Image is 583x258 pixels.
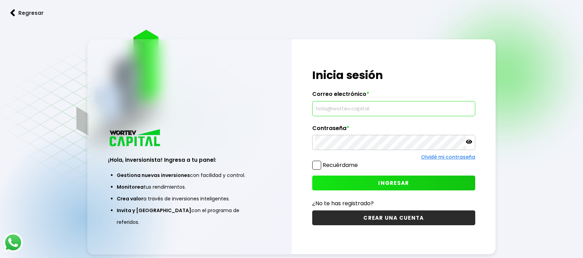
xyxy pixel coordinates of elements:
span: Gestiona nuevas inversiones [117,172,190,179]
label: Recuérdame [323,161,358,169]
input: hola@wortev.capital [315,101,472,116]
button: INGRESAR [312,176,475,190]
p: ¿No te has registrado? [312,199,475,208]
li: con facilidad y control. [117,169,262,181]
span: Crea valor [117,195,143,202]
a: Olvidé mi contraseña [421,153,475,160]
span: Invita y [GEOGRAPHIC_DATA] [117,207,191,214]
h3: ¡Hola, inversionista! Ingresa a tu panel: [108,156,271,164]
li: a través de inversiones inteligentes. [117,193,262,205]
span: Monitorea [117,183,144,190]
li: con el programa de referidos. [117,205,262,228]
a: ¿No te has registrado?CREAR UNA CUENTA [312,199,475,225]
label: Correo electrónico [312,91,475,101]
h1: Inicia sesión [312,67,475,83]
img: flecha izquierda [10,9,15,17]
button: CREAR UNA CUENTA [312,210,475,225]
label: Contraseña [312,125,475,135]
span: INGRESAR [378,179,409,187]
li: tus rendimientos. [117,181,262,193]
img: logo_wortev_capital [108,128,163,149]
img: logos_whatsapp-icon.242b2217.svg [3,233,23,252]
